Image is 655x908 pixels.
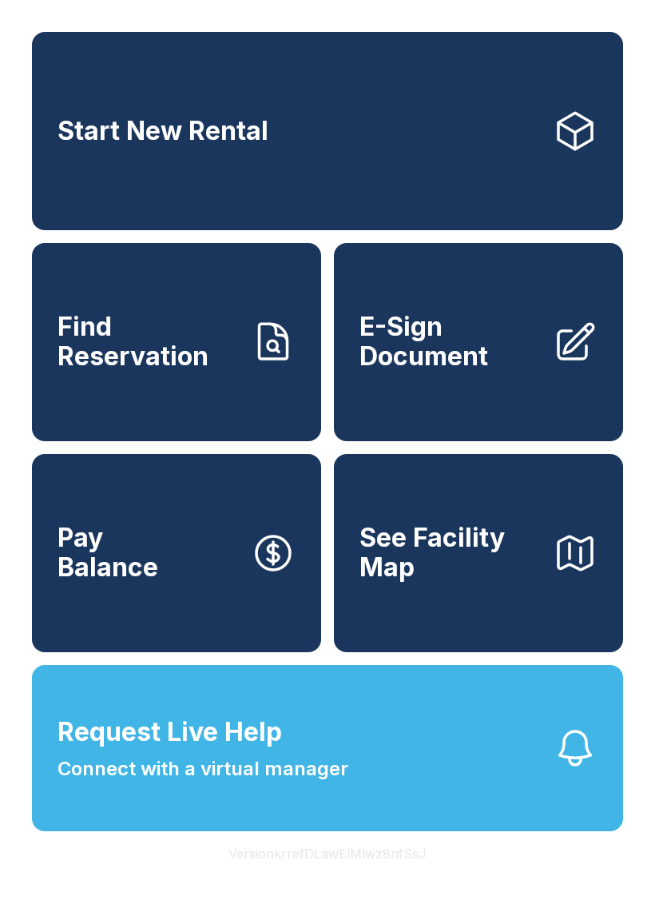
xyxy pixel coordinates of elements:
span: Start New Rental [58,117,268,146]
span: E-Sign Document [359,313,540,371]
a: Start New Rental [32,32,623,230]
span: Find Reservation [58,313,238,371]
button: See Facility Map [334,454,623,652]
span: Request Live Help [58,713,282,751]
a: Find Reservation [32,243,321,441]
span: See Facility Map [359,524,540,582]
span: Pay Balance [58,524,158,582]
a: E-Sign Document [334,243,623,441]
button: VersionkrrefDLawElMlwz8nfSsJ [216,831,439,876]
button: PayBalance [32,454,321,652]
span: Connect with a virtual manager [58,755,348,783]
button: Request Live HelpConnect with a virtual manager [32,665,623,831]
